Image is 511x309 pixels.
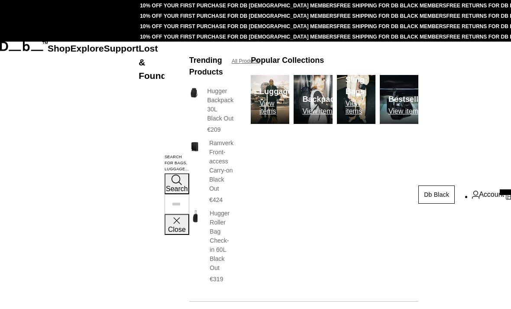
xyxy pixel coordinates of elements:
h3: Popular Collections [251,55,324,66]
h3: Sling Bags [346,74,375,98]
p: View items [388,107,430,115]
a: Explore [71,43,104,53]
span: €319 [210,276,223,283]
a: Hugger Backpack 30L Black Out Hugger Backpack 30L Black Out €209 [189,87,233,134]
a: Db Bestsellers View items [380,75,418,124]
h3: Backpacks [302,94,343,105]
a: 10% OFF YOUR FIRST PURCHASE FOR DB [DEMOGRAPHIC_DATA] MEMBERS [140,34,336,40]
h3: Hugger Backpack 30L Black Out [207,87,233,123]
p: View items [302,107,343,115]
h3: Bestsellers [388,94,430,105]
a: Ramverk Front-access Carry-on Black Out Ramverk Front-access Carry-on Black Out €424 [189,139,233,205]
button: Close [165,214,189,235]
img: Ramverk Front-access Carry-on Black Out [189,139,201,153]
img: Db [294,75,332,124]
a: Hugger Roller Bag Check-in 60L Black Out Hugger Roller Bag Check-in 60L Black Out €319 [189,209,233,284]
img: Hugger Roller Bag Check-in 60L Black Out [189,209,201,224]
a: Lost & Found [139,43,166,81]
span: Search [166,185,188,192]
a: Shop [48,43,71,53]
img: Db [251,75,289,124]
img: Hugger Backpack 30L Black Out [189,87,199,99]
label: Search for Bags, Luggage... [165,154,189,172]
span: €209 [207,126,220,133]
span: €424 [209,196,223,203]
p: View items [346,100,375,115]
a: 10% OFF YOUR FIRST PURCHASE FOR DB [DEMOGRAPHIC_DATA] MEMBERS [140,3,336,9]
h3: Ramverk Front-access Carry-on Black Out [209,139,233,193]
a: FREE SHIPPING FOR DB BLACK MEMBERS [337,13,446,19]
span: Close [168,226,186,233]
a: FREE SHIPPING FOR DB BLACK MEMBERS [337,3,446,9]
a: Db Black [418,185,455,204]
a: FREE SHIPPING FOR DB BLACK MEMBERS [337,23,446,29]
h3: Trending Products [189,55,223,78]
a: 10% OFF YOUR FIRST PURCHASE FOR DB [DEMOGRAPHIC_DATA] MEMBERS [140,23,336,29]
span: Account [479,189,504,200]
button: Search [165,173,189,194]
p: View items [259,100,292,115]
h3: Hugger Roller Bag Check-in 60L Black Out [210,209,233,273]
a: 10% OFF YOUR FIRST PURCHASE FOR DB [DEMOGRAPHIC_DATA] MEMBERS [140,13,336,19]
a: Db Backpacks View items [294,75,332,124]
h3: Luggage [259,86,292,98]
img: Db [380,75,418,124]
a: Support [104,43,139,53]
a: Account [472,189,504,200]
a: FREE SHIPPING FOR DB BLACK MEMBERS [337,34,446,40]
a: Db Luggage View items [251,75,289,124]
a: All Products [232,57,259,65]
a: Db Sling Bags View items [337,75,375,124]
